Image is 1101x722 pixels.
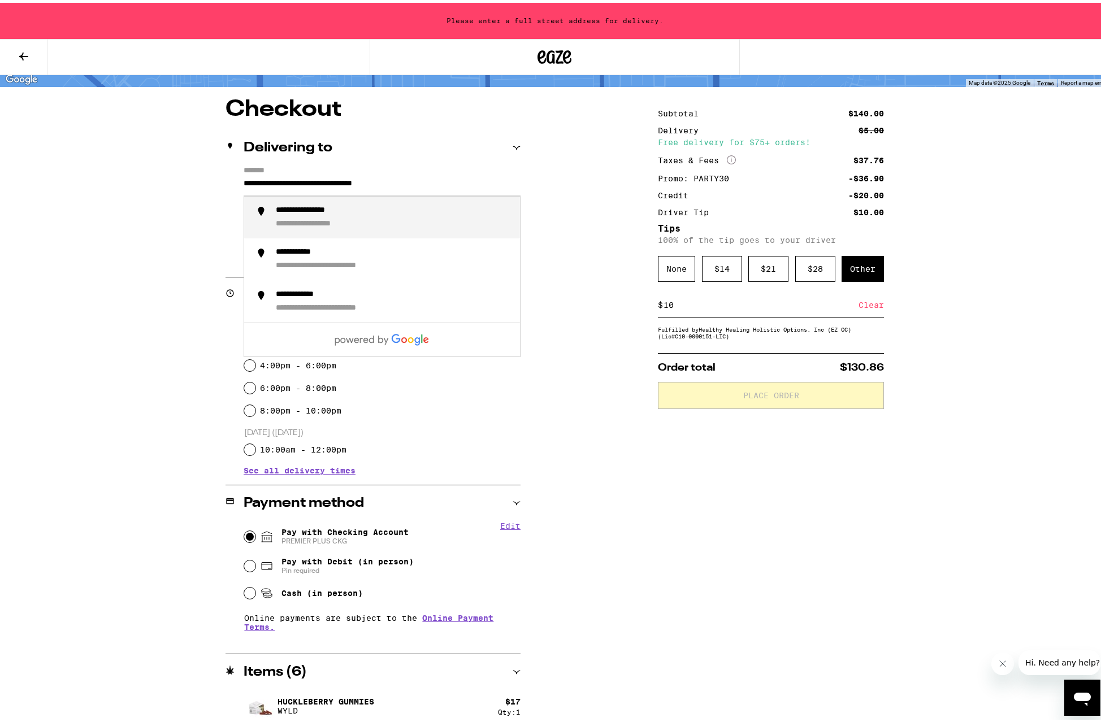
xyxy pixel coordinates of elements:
[498,706,521,713] div: Qty: 1
[260,442,346,451] label: 10:00am - 12:00pm
[226,95,521,118] h1: Checkout
[859,124,884,132] div: $5.00
[281,563,414,572] span: Pin required
[840,360,884,370] span: $130.86
[658,172,737,180] div: Promo: PARTY30
[260,403,341,412] label: 8:00pm - 10:00pm
[658,253,695,279] div: None
[658,323,884,337] div: Fulfilled by Healthy Healing Holistic Options, Inc (EZ OC) (Lic# C10-0000151-LIC )
[969,77,1030,83] span: Map data ©2025 Google
[281,525,409,543] span: Pay with Checking Account
[244,464,356,472] button: See all delivery times
[658,233,884,242] p: 100% of the tip goes to your driver
[853,154,884,162] div: $37.76
[505,694,521,703] div: $ 17
[260,381,336,390] label: 6:00pm - 8:00pm
[848,189,884,197] div: -$20.00
[244,611,493,629] a: Online Payment Terms.
[658,189,696,197] div: Credit
[658,124,706,132] div: Delivery
[853,206,884,214] div: $10.00
[1064,677,1100,713] iframe: Button to launch messaging window
[848,172,884,180] div: -$36.90
[658,153,736,163] div: Taxes & Fees
[281,586,363,595] span: Cash (in person)
[658,206,717,214] div: Driver Tip
[278,703,374,712] p: WYLD
[748,253,788,279] div: $ 21
[663,297,859,307] input: 0
[795,253,835,279] div: $ 28
[658,379,884,406] button: Place Order
[244,688,275,719] img: Huckleberry Gummies
[1018,647,1100,672] iframe: Message from company
[743,389,799,397] span: Place Order
[281,534,409,543] span: PREMIER PLUS CKG
[658,221,884,230] h5: Tips
[260,358,336,367] label: 4:00pm - 6:00pm
[244,611,521,629] p: Online payments are subject to the
[859,290,884,315] div: Clear
[702,253,742,279] div: $ 14
[281,554,414,563] span: Pay with Debit (in person)
[991,650,1014,672] iframe: Close message
[3,69,40,84] a: Open this area in Google Maps (opens a new window)
[658,136,884,143] div: Free delivery for $75+ orders!
[1037,77,1054,84] a: Terms
[658,360,716,370] span: Order total
[500,519,521,528] button: Edit
[3,69,40,84] img: Google
[244,138,332,152] h2: Delivering to
[658,107,706,115] div: Subtotal
[244,425,521,436] p: [DATE] ([DATE])
[842,253,884,279] div: Other
[848,107,884,115] div: $140.00
[658,290,663,315] div: $
[244,663,307,676] h2: Items ( 6 )
[244,494,364,507] h2: Payment method
[278,694,374,703] p: Huckleberry Gummies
